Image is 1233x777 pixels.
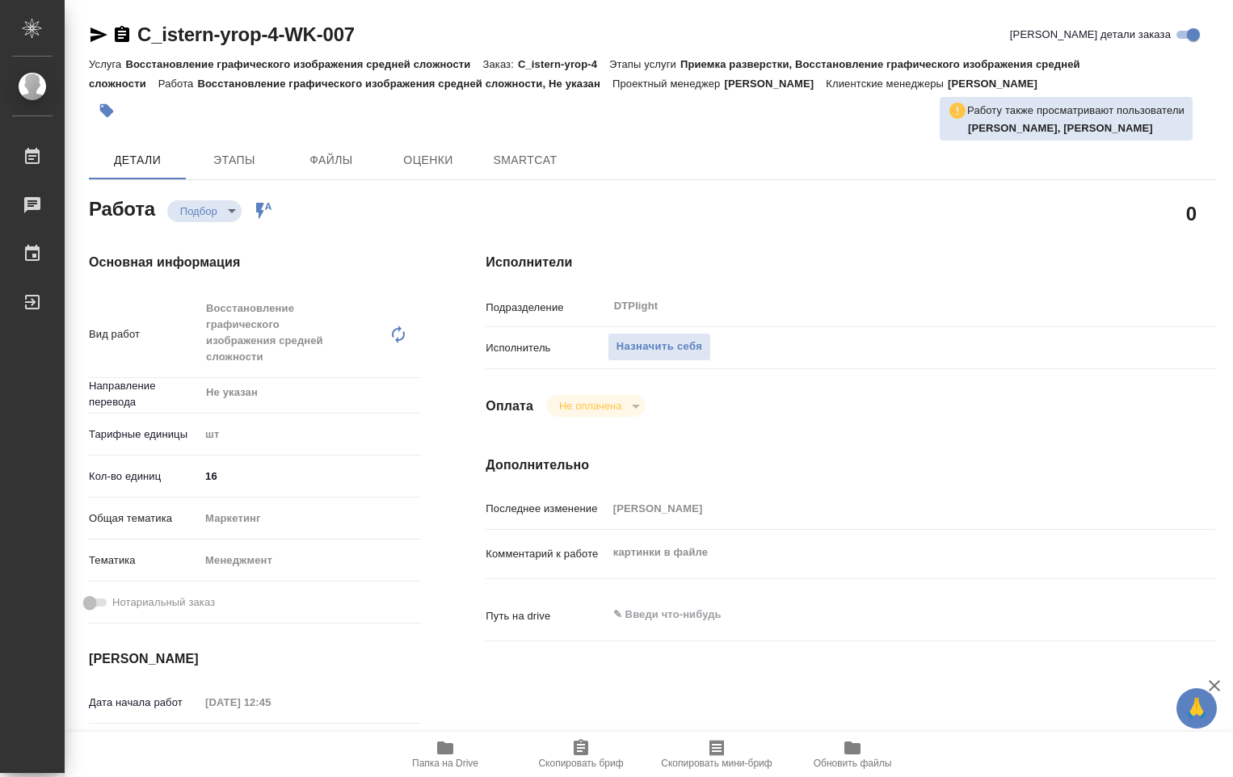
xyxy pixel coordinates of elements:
[175,204,222,218] button: Подбор
[785,732,920,777] button: Обновить файлы
[608,333,711,361] button: Назначить себя
[99,150,176,170] span: Детали
[412,758,478,769] span: Папка на Drive
[89,25,108,44] button: Скопировать ссылку для ЯМессенджера
[137,23,355,45] a: C_istern-yrop-4-WK-007
[612,78,724,90] p: Проектный менеджер
[554,399,626,413] button: Не оплачена
[125,58,482,70] p: Восстановление графического изображения средней сложности
[112,25,132,44] button: Скопировать ссылку
[292,150,370,170] span: Файлы
[89,426,200,443] p: Тарифные единицы
[661,758,772,769] span: Скопировать мини-бриф
[200,464,421,488] input: ✎ Введи что-нибудь
[518,58,609,70] p: C_istern-yrop-4
[196,150,273,170] span: Этапы
[486,150,564,170] span: SmartCat
[482,58,517,70] p: Заказ:
[724,78,826,90] p: [PERSON_NAME]
[200,691,341,714] input: Пустое поле
[89,253,421,272] h4: Основная информация
[89,93,124,128] button: Добавить тэг
[158,78,198,90] p: Работа
[200,547,421,574] div: Менеджмент
[546,395,646,417] div: Подбор
[167,200,242,222] div: Подбор
[89,510,200,527] p: Общая тематика
[89,193,155,222] h2: Работа
[89,378,200,410] p: Направление перевода
[968,120,1185,136] p: Васильева Ольга, Васильева Наталья
[608,497,1155,520] input: Пустое поле
[486,397,533,416] h4: Оплата
[513,732,649,777] button: Скопировать бриф
[89,552,200,569] p: Тематика
[1010,27,1171,43] span: [PERSON_NAME] детали заказа
[616,338,702,356] span: Назначить себя
[486,608,607,624] p: Путь на drive
[200,505,421,532] div: Маркетинг
[89,326,200,342] p: Вид работ
[1186,199,1197,227] h2: 0
[967,103,1185,119] p: Работу также просматривают пользователи
[197,78,612,90] p: Восстановление графического изображения средней сложности, Не указан
[377,732,513,777] button: Папка на Drive
[89,58,125,70] p: Услуга
[389,150,467,170] span: Оценки
[200,421,421,448] div: шт
[826,78,948,90] p: Клиентские менеджеры
[486,456,1215,475] h4: Дополнительно
[112,594,215,611] span: Нотариальный заказ
[948,78,1050,90] p: [PERSON_NAME]
[968,122,1153,134] b: [PERSON_NAME], [PERSON_NAME]
[486,253,1215,272] h4: Исполнители
[609,58,680,70] p: Этапы услуги
[538,758,623,769] span: Скопировать бриф
[1183,691,1210,725] span: 🙏
[814,758,892,769] span: Обновить файлы
[486,501,607,517] p: Последнее изменение
[1176,688,1217,729] button: 🙏
[89,649,421,669] h4: [PERSON_NAME]
[486,300,607,316] p: Подразделение
[486,340,607,356] p: Исполнитель
[486,546,607,562] p: Комментарий к работе
[649,732,785,777] button: Скопировать мини-бриф
[608,539,1155,566] textarea: картинки в файле
[89,468,200,485] p: Кол-во единиц
[89,695,200,711] p: Дата начала работ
